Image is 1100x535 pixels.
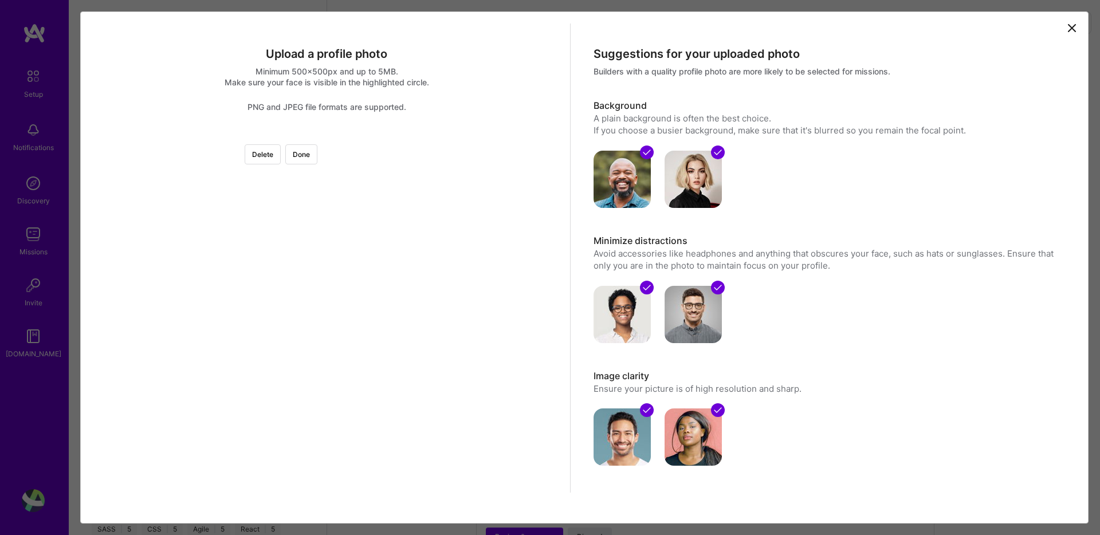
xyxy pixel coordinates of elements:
div: PNG and JPEG file formats are supported. [92,101,561,112]
button: Done [285,144,317,164]
div: A plain background is often the best choice. [594,112,1063,124]
div: Builders with a quality profile photo are more likely to be selected for missions. [594,66,1063,77]
img: avatar [665,151,722,208]
div: Upload a profile photo [92,46,561,61]
img: avatar [665,286,722,343]
div: Make sure your face is visible in the highlighted circle. [92,77,561,88]
h3: Image clarity [594,370,1063,383]
img: avatar [665,408,722,466]
img: avatar [594,408,651,466]
div: If you choose a busier background, make sure that it's blurred so you remain the focal point. [594,124,1063,136]
div: Minimum 500x500px and up to 5MB. [92,66,561,77]
p: Avoid accessories like headphones and anything that obscures your face, such as hats or sunglasse... [594,247,1063,272]
img: avatar [594,151,651,208]
img: avatar [594,286,651,343]
button: Delete [245,144,281,164]
h3: Minimize distractions [594,235,1063,247]
h3: Background [594,100,1063,112]
p: Ensure your picture is of high resolution and sharp. [594,383,1063,395]
div: Suggestions for your uploaded photo [594,46,1063,61]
